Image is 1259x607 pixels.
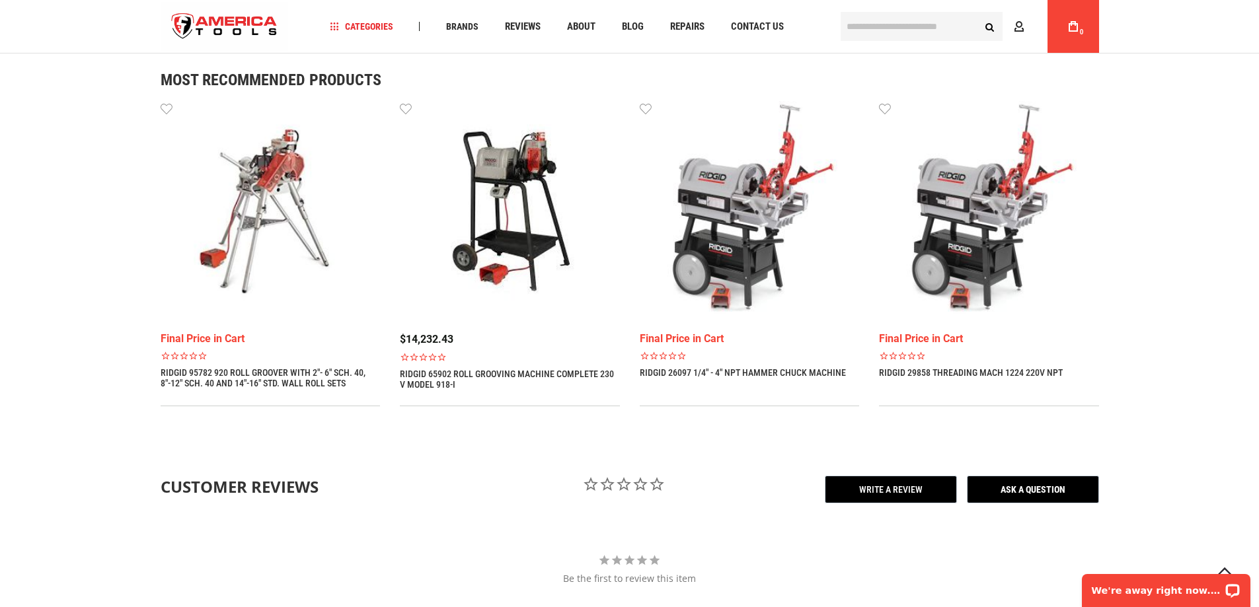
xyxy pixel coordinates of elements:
a: Repairs [664,18,710,36]
a: Contact Us [725,18,790,36]
a: Blog [616,18,650,36]
a: RIDGID 65902 Roll Grooving Machine Complete 230 V Model 918-I [400,369,620,390]
span: Ask a Question [967,476,1099,503]
span: Rated 0.0 out of 5 stars 0 reviews [640,351,860,361]
img: America Tools [161,2,289,52]
iframe: LiveChat chat widget [1073,565,1259,607]
img: RIDGID 65902 Roll Grooving Machine Complete 230 V Model 918-I [400,101,620,321]
span: 0 [1080,28,1084,36]
a: About [561,18,601,36]
img: RIDGID 95782 920 ROLL GROOVER WITH 2"- 6" SCH. 40, 8"-12" SCH. 40 AND 14"-16" STD. WALL ROLL SETS [161,101,381,321]
div: Be the first to review this item [161,572,1099,585]
a: RIDGID 95782 920 ROLL GROOVER WITH 2"- 6" SCH. 40, 8"-12" SCH. 40 AND 14"-16" STD. WALL ROLL SETS [161,367,381,388]
strong: Most Recommended Products [161,72,1053,88]
span: Categories [330,22,393,31]
span: Contact Us [731,22,784,32]
span: Rated 0.0 out of 5 stars 0 reviews [161,351,381,361]
span: Reviews [505,22,541,32]
button: Search [977,14,1003,39]
span: $14,232.43 [400,333,453,345]
div: Final Price in Cart [640,334,860,344]
img: RIDGID 26097 1/4" - 4" NPT HAMMER CHUCK MACHINE [640,101,860,321]
span: Repairs [670,22,705,32]
span: About [567,22,595,32]
span: Blog [622,22,644,32]
span: Brands [446,22,478,31]
span: Rated 0.0 out of 5 stars 0 reviews [400,352,620,362]
div: Final Price in Cart [161,334,381,344]
span: Rated 0.0 out of 5 stars 0 reviews [879,351,1099,361]
a: RIDGID 29858 THREADING MACH 1224 220V NPT [879,367,1063,378]
div: Final Price in Cart [879,334,1099,344]
a: RIDGID 26097 1/4" - 4" NPT HAMMER CHUCK MACHINE [640,367,846,378]
a: store logo [161,2,289,52]
a: Categories [324,18,399,36]
span: Write a Review [825,476,957,503]
div: Customer Reviews [161,476,352,498]
img: RIDGID 29858 THREADING MACH 1224 220V NPT [879,101,1099,321]
a: Brands [440,18,484,36]
a: Reviews [499,18,547,36]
